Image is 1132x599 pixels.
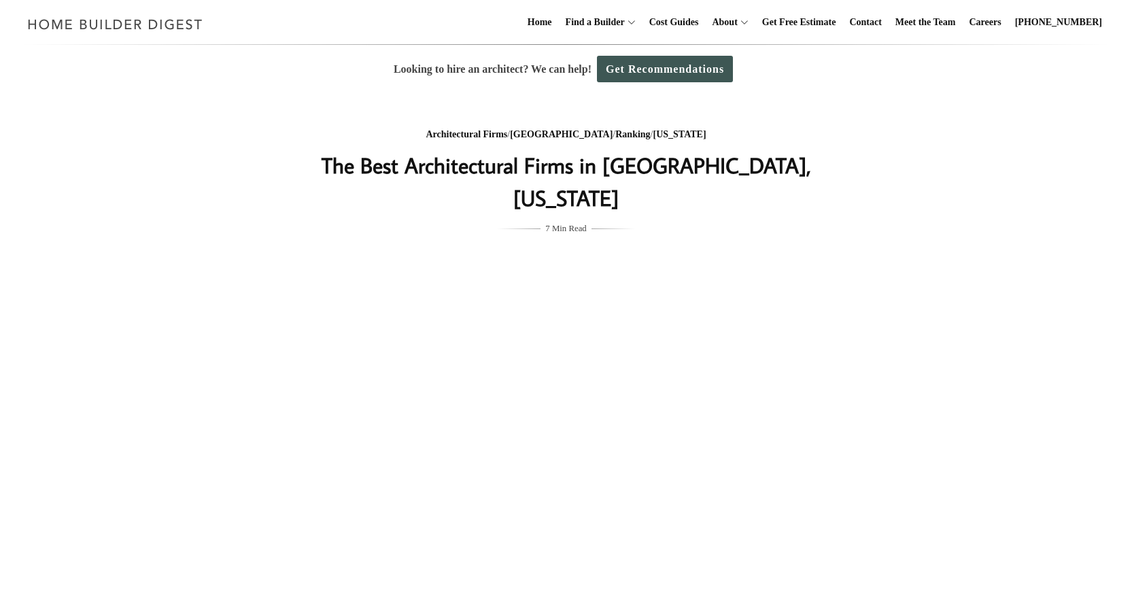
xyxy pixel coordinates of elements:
a: Careers [964,1,1007,44]
span: 7 Min Read [545,221,586,236]
a: Get Recommendations [597,56,733,82]
a: [PHONE_NUMBER] [1010,1,1108,44]
a: Home [522,1,558,44]
img: Home Builder Digest [22,11,209,37]
a: [GEOGRAPHIC_DATA] [510,129,613,139]
h1: The Best Architectural Firms in [GEOGRAPHIC_DATA], [US_STATE] [295,149,838,214]
a: Architectural Firms [426,129,507,139]
a: Find a Builder [560,1,625,44]
a: Cost Guides [644,1,704,44]
a: About [706,1,737,44]
a: Ranking [615,129,650,139]
a: [US_STATE] [653,129,706,139]
a: Get Free Estimate [757,1,842,44]
a: Contact [844,1,887,44]
a: Meet the Team [890,1,961,44]
div: / / / [295,126,838,143]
